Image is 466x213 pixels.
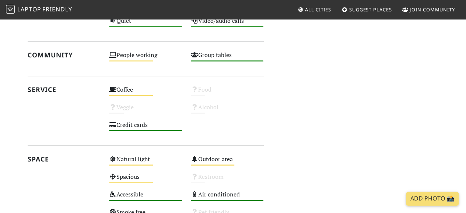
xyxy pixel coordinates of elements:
[186,50,268,67] div: Group tables
[186,102,268,120] div: Alcohol
[28,51,101,59] h2: Community
[105,102,186,120] div: Veggie
[339,3,395,16] a: Suggest Places
[105,15,186,33] div: Quiet
[295,3,334,16] a: All Cities
[186,84,268,102] div: Food
[349,6,392,13] span: Suggest Places
[410,6,455,13] span: Join Community
[186,171,268,189] div: Restroom
[406,192,459,206] a: Add Photo 📸
[28,155,101,163] h2: Space
[105,50,186,67] div: People working
[186,189,268,207] div: Air conditioned
[28,86,101,93] h2: Service
[6,5,15,14] img: LaptopFriendly
[105,154,186,171] div: Natural light
[399,3,458,16] a: Join Community
[186,154,268,171] div: Outdoor area
[186,15,268,33] div: Video/audio calls
[42,5,72,13] span: Friendly
[105,120,186,137] div: Credit cards
[6,3,72,16] a: LaptopFriendly LaptopFriendly
[105,84,186,102] div: Coffee
[105,171,186,189] div: Spacious
[17,5,41,13] span: Laptop
[305,6,331,13] span: All Cities
[105,189,186,207] div: Accessible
